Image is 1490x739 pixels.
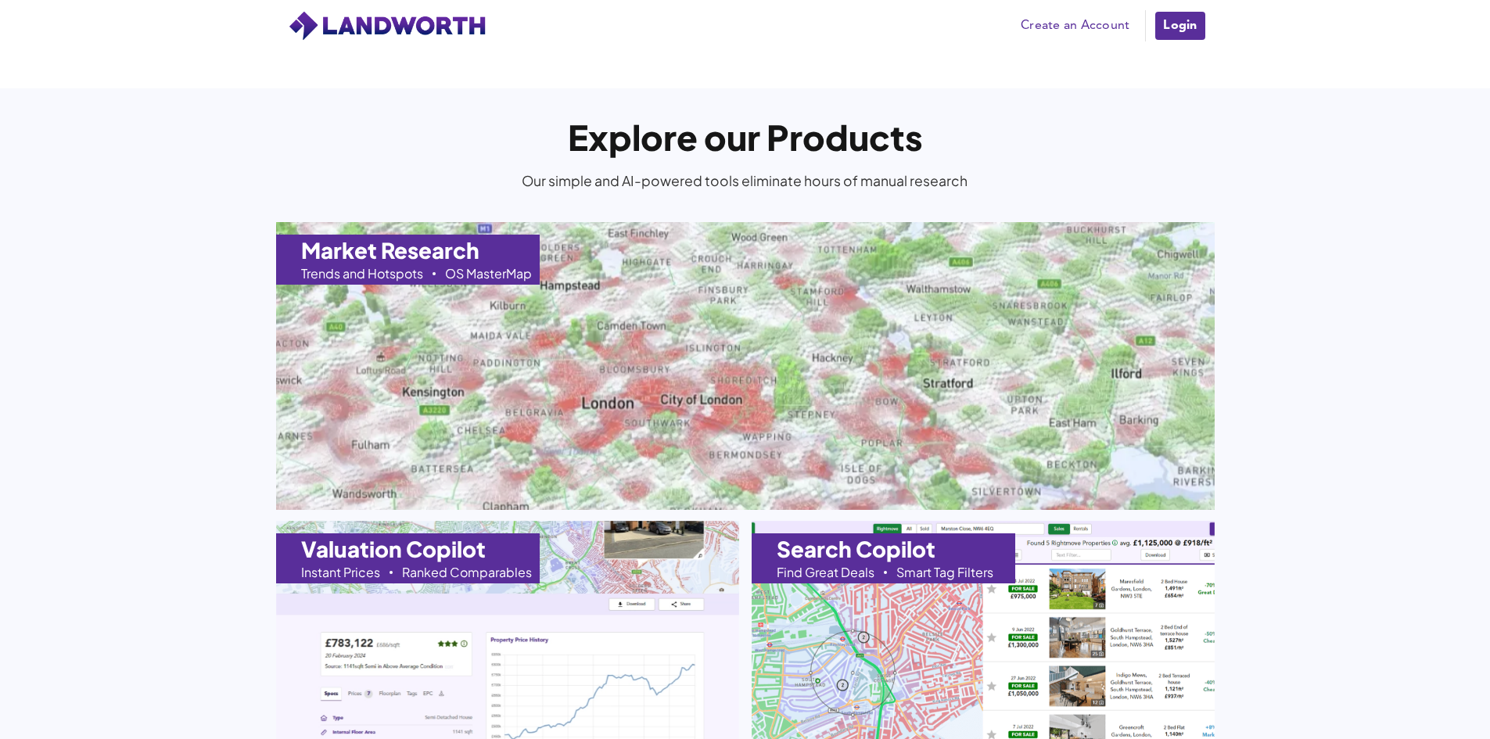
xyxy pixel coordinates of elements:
[777,566,874,579] div: Find Great Deals
[402,566,532,579] div: Ranked Comparables
[301,239,479,261] h1: Market Research
[301,538,486,560] h1: Valuation Copilot
[777,538,935,560] h1: Search Copilot
[896,566,993,579] div: Smart Tag Filters
[568,88,923,154] h1: Explore our Products
[1013,14,1137,38] a: Create an Account
[445,267,532,280] div: OS MasterMap
[276,222,1215,511] a: Market ResearchTrends and HotspotsOS MasterMap
[301,566,380,579] div: Instant Prices
[301,267,423,280] div: Trends and Hotspots
[1154,10,1206,41] a: Login
[517,171,973,222] div: Our simple and AI-powered tools eliminate hours of manual research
